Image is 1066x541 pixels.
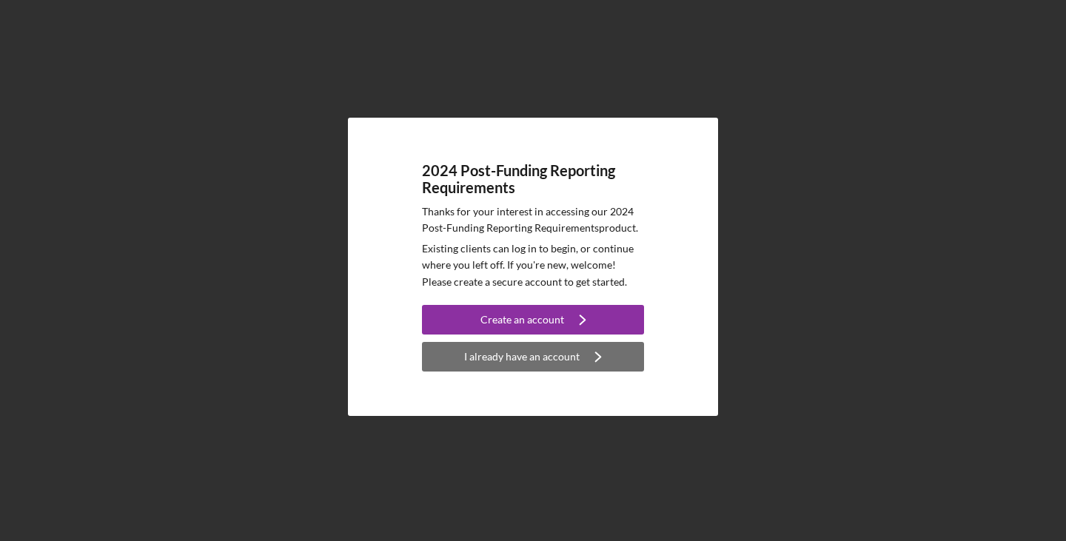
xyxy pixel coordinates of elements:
div: I already have an account [464,342,580,372]
a: Create an account [422,305,644,338]
button: I already have an account [422,342,644,372]
p: Existing clients can log in to begin, or continue where you left off. If you're new, welcome! Ple... [422,241,644,290]
h4: 2024 Post-Funding Reporting Requirements [422,162,644,196]
button: Create an account [422,305,644,335]
div: Create an account [480,305,564,335]
p: Thanks for your interest in accessing our 2024 Post-Funding Reporting Requirements product. [422,204,644,237]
